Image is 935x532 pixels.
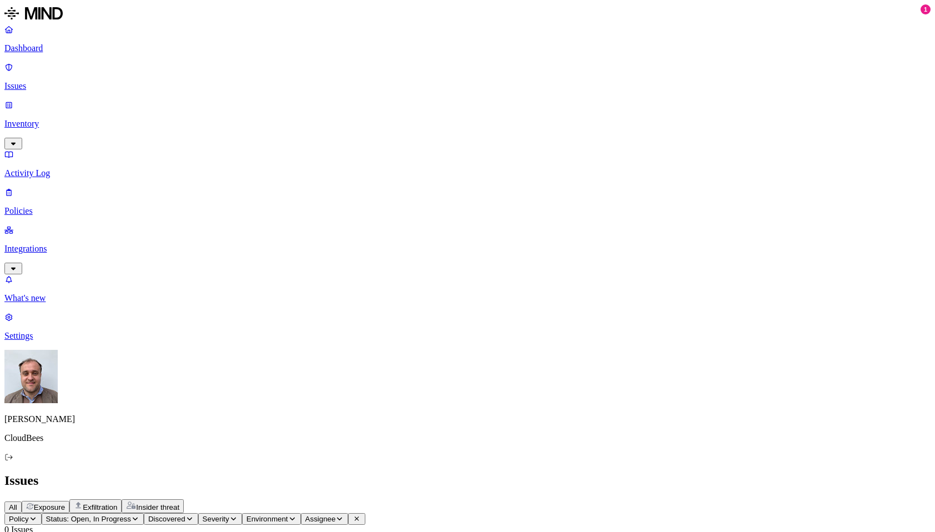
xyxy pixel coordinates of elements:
[305,515,336,523] span: Assignee
[4,473,931,488] h2: Issues
[4,4,931,24] a: MIND
[83,503,117,511] span: Exfiltration
[4,119,931,129] p: Inventory
[4,4,63,22] img: MIND
[4,274,931,303] a: What's new
[9,503,17,511] span: All
[4,331,931,341] p: Settings
[4,149,931,178] a: Activity Log
[4,433,931,443] p: CloudBees
[4,350,58,403] img: Filip Vlasic
[4,244,931,254] p: Integrations
[4,168,931,178] p: Activity Log
[4,225,931,273] a: Integrations
[4,62,931,91] a: Issues
[921,4,931,14] div: 1
[4,24,931,53] a: Dashboard
[4,312,931,341] a: Settings
[4,100,931,148] a: Inventory
[9,515,29,523] span: Policy
[203,515,229,523] span: Severity
[4,206,931,216] p: Policies
[4,293,931,303] p: What's new
[247,515,288,523] span: Environment
[136,503,179,511] span: Insider threat
[148,515,185,523] span: Discovered
[4,43,931,53] p: Dashboard
[34,503,65,511] span: Exposure
[4,187,931,216] a: Policies
[46,515,131,523] span: Status: Open, In Progress
[4,81,931,91] p: Issues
